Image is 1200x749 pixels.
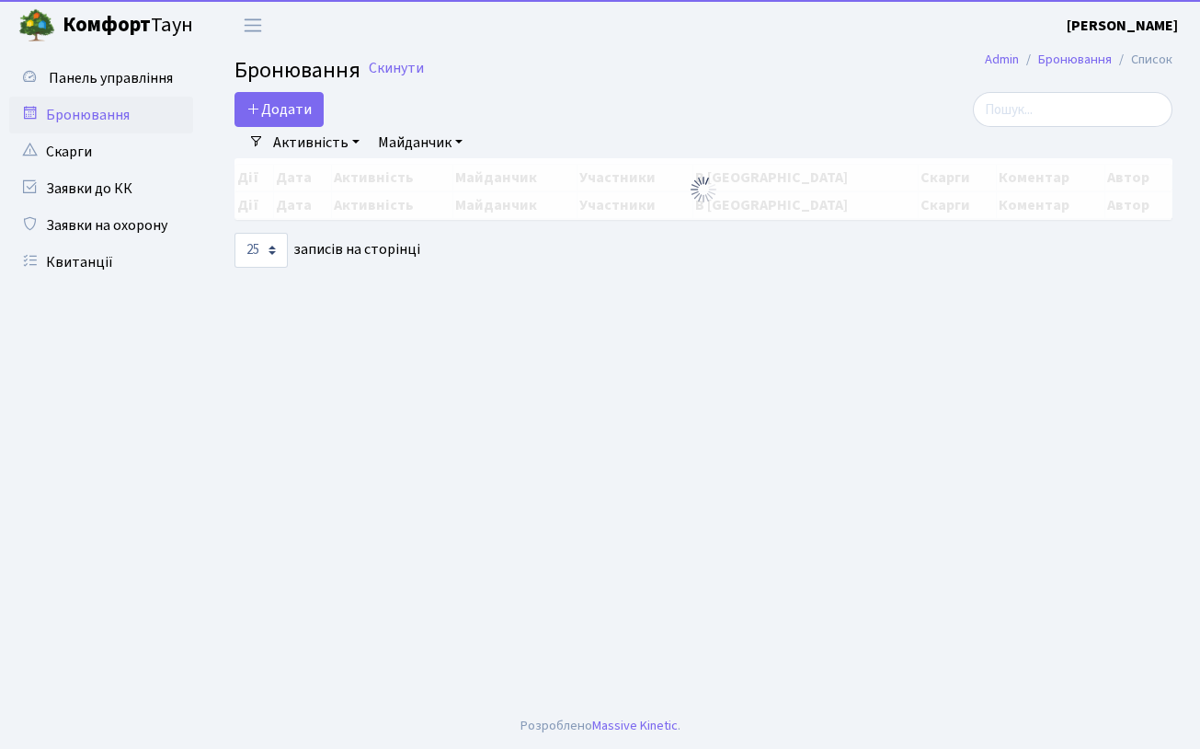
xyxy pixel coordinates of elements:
a: Massive Kinetic [592,716,678,735]
b: [PERSON_NAME] [1067,16,1178,36]
nav: breadcrumb [957,40,1200,79]
a: Admin [985,50,1019,69]
span: Таун [63,10,193,41]
a: Скарги [9,133,193,170]
input: Пошук... [973,92,1172,127]
a: Майданчик [371,127,470,158]
div: Розроблено . [520,716,680,736]
button: Додати [234,92,324,127]
select: записів на сторінці [234,233,288,268]
a: Активність [266,127,367,158]
a: Бронювання [9,97,193,133]
span: Бронювання [234,54,360,86]
img: logo.png [18,7,55,44]
a: Скинути [369,60,424,77]
a: Заявки до КК [9,170,193,207]
a: Квитанції [9,244,193,281]
li: Список [1112,50,1172,70]
img: Обробка... [689,175,718,204]
a: Бронювання [1038,50,1112,69]
a: Панель управління [9,60,193,97]
button: Переключити навігацію [230,10,276,40]
a: Заявки на охорону [9,207,193,244]
label: записів на сторінці [234,233,420,268]
a: [PERSON_NAME] [1067,15,1178,37]
b: Комфорт [63,10,151,40]
span: Панель управління [49,68,173,88]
